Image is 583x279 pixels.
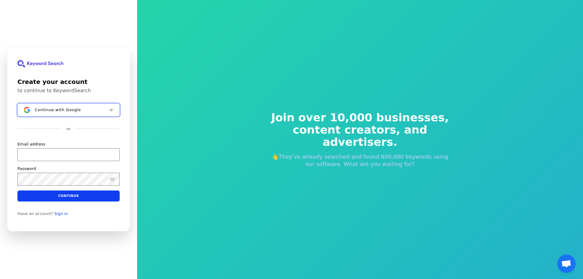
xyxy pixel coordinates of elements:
[54,211,68,216] a: Sign in
[24,107,30,113] img: Sign in with Google
[267,153,453,168] p: 👆They've already searched and found 600,000 keywords using our software. What are you waiting for?
[66,126,70,132] p: or
[557,254,576,273] a: Open chat
[17,211,53,216] span: Have an account?
[17,141,45,147] label: Email address
[267,111,453,124] span: Join over 10,000 businesses,
[17,190,120,201] button: Continue
[35,107,81,112] span: Continue with Google
[267,124,453,148] span: content creators, and advertisers.
[17,166,36,171] label: Password
[17,77,120,86] h1: Create your account
[109,175,116,183] button: Show password
[17,88,120,94] p: to continue to KeywordSearch
[17,104,120,116] button: Sign in with GoogleContinue with Google
[17,60,63,67] img: KeywordSearch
